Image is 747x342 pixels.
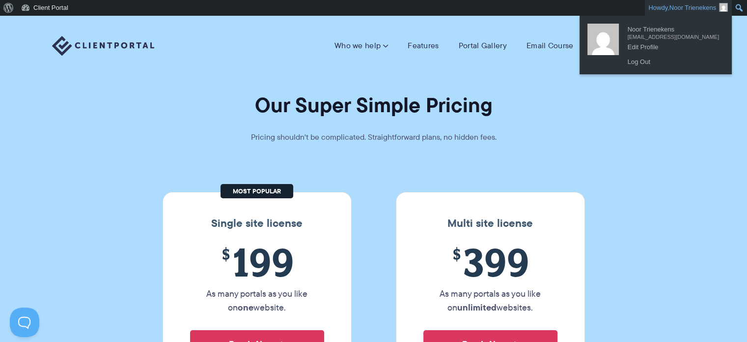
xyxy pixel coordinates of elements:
h3: Multi site license [406,217,575,230]
span: 199 [190,240,324,284]
span: 399 [423,240,557,284]
p: As many portals as you like on websites. [423,287,557,314]
iframe: Toggle Customer Support [10,308,39,337]
ul: Howdy, Noor Trienekens [580,16,732,74]
span: Edit Profile [628,39,719,48]
a: Portal Gallery [459,41,507,51]
strong: one [238,301,253,314]
a: Who we help [334,41,388,51]
p: Pricing shouldn't be complicated. Straightforward plans, no hidden fees. [226,130,521,144]
a: Features [408,41,439,51]
p: As many portals as you like on website. [190,287,324,314]
span: [EMAIL_ADDRESS][DOMAIN_NAME] [628,31,719,39]
strong: unlimited [457,301,497,314]
a: Email Course [526,41,574,51]
a: Log Out [623,56,724,68]
h3: Single site license [173,217,341,230]
span: Noor Trienekens [628,22,719,31]
span: Noor Trienekens [669,4,716,11]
